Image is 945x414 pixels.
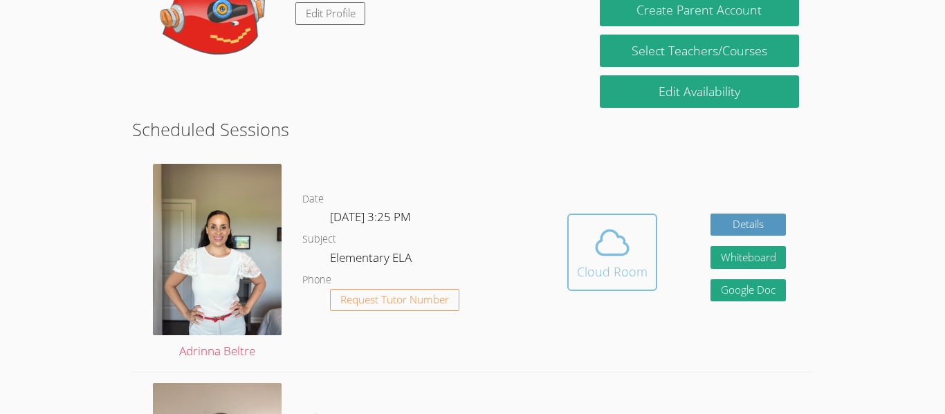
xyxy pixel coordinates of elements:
[153,164,282,361] a: Adrinna Beltre
[340,294,449,305] span: Request Tutor Number
[710,279,787,302] a: Google Doc
[330,209,411,225] span: [DATE] 3:25 PM
[132,116,813,142] h2: Scheduled Sessions
[710,246,787,269] button: Whiteboard
[302,191,324,208] dt: Date
[577,262,648,281] div: Cloud Room
[710,214,787,236] a: Details
[302,272,331,289] dt: Phone
[567,214,657,291] button: Cloud Room
[600,35,799,67] a: Select Teachers/Courses
[600,75,799,108] a: Edit Availability
[330,289,459,312] button: Request Tutor Number
[302,231,336,248] dt: Subject
[295,2,366,25] a: Edit Profile
[330,248,414,272] dd: Elementary ELA
[153,164,282,335] img: IMG_9685.jpeg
